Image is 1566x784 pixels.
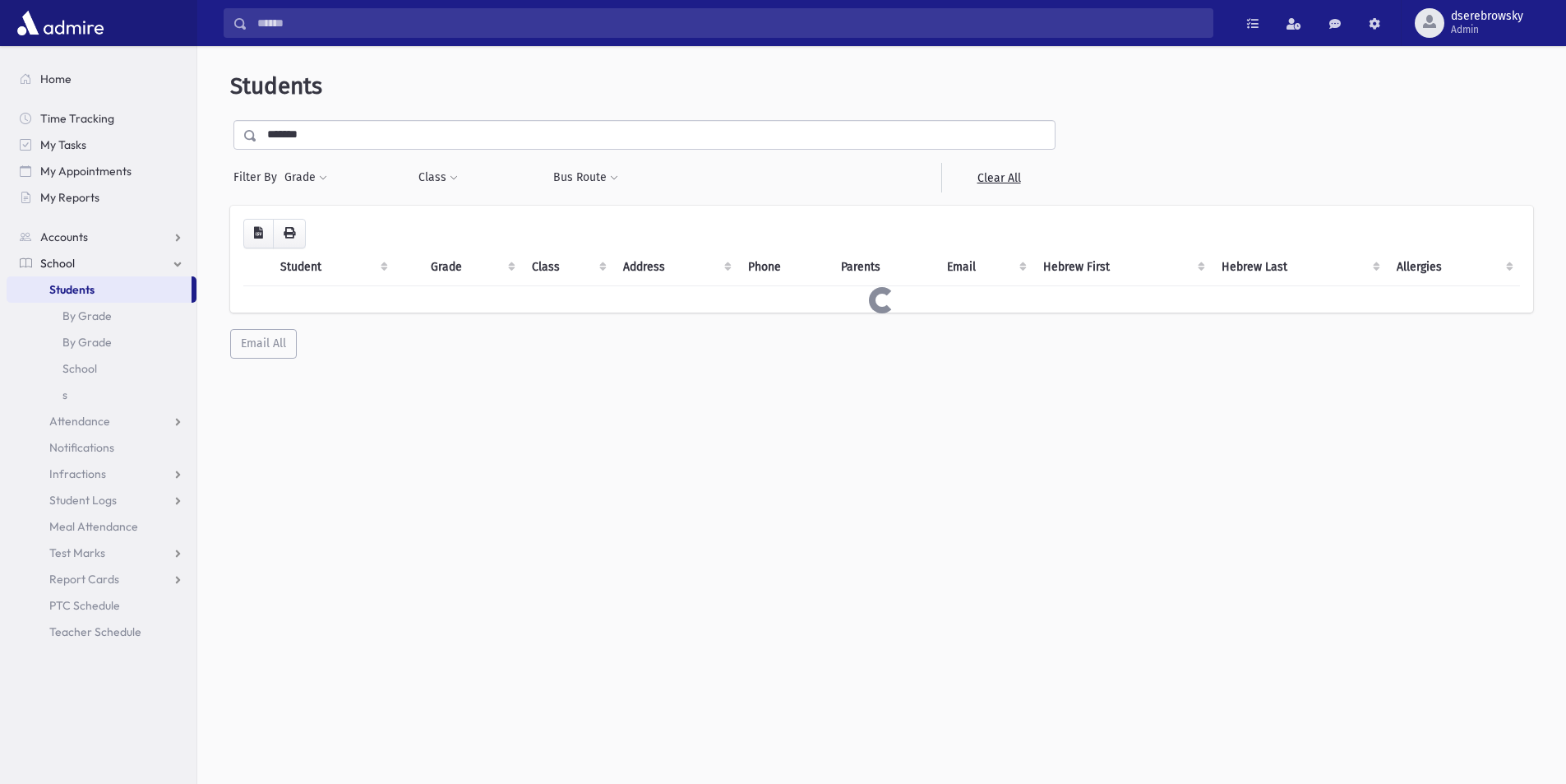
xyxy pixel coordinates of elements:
[40,137,86,152] span: My Tasks
[7,566,196,592] a: Report Cards
[49,624,141,639] span: Teacher Schedule
[247,8,1213,38] input: Search
[1387,248,1520,286] th: Allergies
[1033,248,1211,286] th: Hebrew First
[13,7,108,39] img: AdmirePro
[40,111,114,126] span: Time Tracking
[7,382,196,408] a: s
[49,519,138,534] span: Meal Attendance
[7,487,196,513] a: Student Logs
[7,461,196,487] a: Infractions
[7,355,196,382] a: School
[7,184,196,211] a: My Reports
[49,572,119,587] span: Report Cards
[273,219,306,248] button: Print
[7,105,196,132] a: Time Tracking
[49,545,105,560] span: Test Marks
[421,248,521,286] th: Grade
[49,440,114,455] span: Notifications
[284,163,328,193] button: Grade
[7,592,196,619] a: PTC Schedule
[49,598,120,613] span: PTC Schedule
[522,248,614,286] th: Class
[941,163,1056,193] a: Clear All
[7,224,196,250] a: Accounts
[7,250,196,276] a: School
[7,619,196,645] a: Teacher Schedule
[7,303,196,329] a: By Grade
[49,414,110,429] span: Attendance
[1451,10,1523,23] span: dserebrowsky
[49,466,106,481] span: Infractions
[40,72,72,86] span: Home
[7,513,196,540] a: Meal Attendance
[7,329,196,355] a: By Grade
[1212,248,1388,286] th: Hebrew Last
[40,164,132,179] span: My Appointments
[552,163,619,193] button: Bus Route
[418,163,459,193] button: Class
[230,329,297,359] button: Email All
[7,158,196,184] a: My Appointments
[613,248,738,286] th: Address
[49,282,95,297] span: Students
[831,248,937,286] th: Parents
[7,540,196,566] a: Test Marks
[7,434,196,461] a: Notifications
[243,219,274,248] button: CSV
[40,256,75,271] span: School
[937,248,1033,286] th: Email
[738,248,831,286] th: Phone
[270,248,395,286] th: Student
[230,72,322,100] span: Students
[7,66,196,92] a: Home
[7,276,192,303] a: Students
[40,190,99,205] span: My Reports
[233,169,284,186] span: Filter By
[40,230,88,244] span: Accounts
[49,493,117,508] span: Student Logs
[7,408,196,434] a: Attendance
[7,132,196,158] a: My Tasks
[1451,23,1523,36] span: Admin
